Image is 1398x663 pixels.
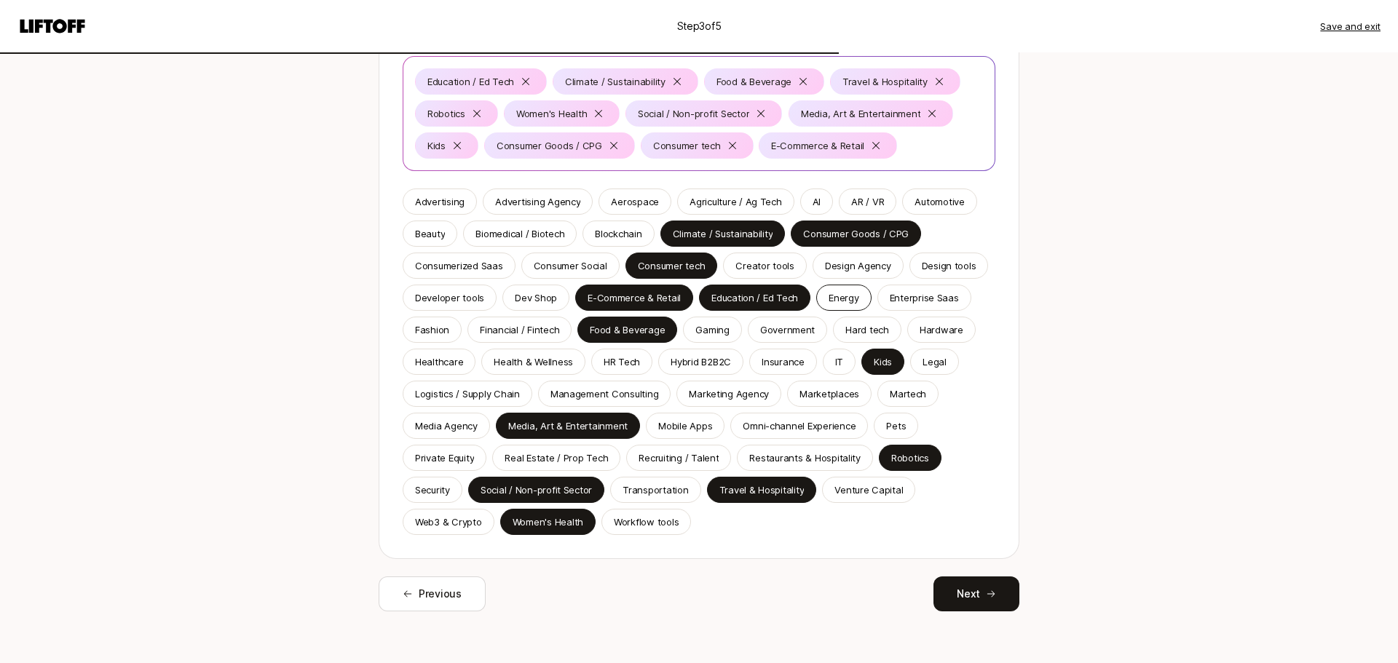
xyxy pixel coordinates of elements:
p: Consumer Goods / CPG [497,138,602,153]
p: Automotive [915,194,964,209]
div: Financial / Fintech [480,322,559,337]
div: Social / Non-profit Sector [481,483,592,497]
div: Consumer tech [638,258,706,273]
p: Design Agency [825,258,891,273]
p: Consumer Social [534,258,607,273]
p: E-Commerce & Retail [588,290,681,305]
p: Travel & Hospitality [719,483,805,497]
button: Next [933,576,1019,611]
p: Government [760,322,815,337]
p: Consumer Goods / CPG [803,226,909,241]
p: Mobile Apps [658,418,712,433]
p: Women's Health [516,106,587,121]
div: Workflow tools [614,515,679,529]
p: Fashion [415,322,449,337]
p: Management Consulting [550,386,659,401]
p: Restaurants & Hospitality [749,450,861,465]
p: AI [813,194,821,209]
div: Robotics [891,450,929,465]
p: Dev Shop [515,290,557,305]
p: Marketing Agency [689,386,769,401]
p: Logistics / Supply Chain [415,386,520,401]
p: Education / Ed Tech [427,74,514,89]
div: Education / Ed Tech [711,290,798,305]
p: Climate / Sustainability [565,74,666,89]
p: Hard tech [845,322,889,337]
p: Venture Capital [834,483,903,497]
p: Biomedical / Biotech [475,226,564,241]
p: Insurance [762,354,805,369]
div: Media Agency [415,418,478,433]
div: Consumerized Saas [415,258,503,273]
p: Media, Art & Entertainment [508,418,628,433]
p: Food & Beverage [590,322,665,337]
p: Social / Non-profit Sector [638,106,749,121]
p: Energy [829,290,858,305]
p: Developer tools [415,290,484,305]
p: Women's Health [513,515,583,529]
p: Creator tools [735,258,794,273]
p: E-Commerce & Retail [771,138,864,153]
p: Kids [427,138,446,153]
p: Enterprise Saas [890,290,959,305]
p: Marketplaces [799,386,859,401]
p: HR Tech [604,354,640,369]
div: Blockchain [595,226,641,241]
p: Food & Beverage [716,74,791,89]
p: Kids [874,354,892,369]
p: Climate / Sustainability [673,226,773,241]
p: Robotics [427,106,465,121]
p: Security [415,483,450,497]
p: Martech [890,386,926,401]
p: Gaming [695,322,729,337]
div: Hybrid B2B2C [671,354,731,369]
p: Travel & Hospitality [842,74,928,89]
p: Advertising [415,194,465,209]
div: IT [835,354,843,369]
div: Transportation [623,483,688,497]
p: Agriculture / Ag Tech [690,194,782,209]
div: Advertising Agency [495,194,580,209]
p: Beauty [415,226,445,241]
p: Media, Art & Entertainment [801,106,920,121]
p: Healthcare [415,354,463,369]
p: Health & Wellness [494,354,573,369]
p: Hardware [920,322,963,337]
div: Aerospace [611,194,659,209]
p: AR / VR [851,194,884,209]
span: Previous [419,585,462,603]
p: Legal [923,354,947,369]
